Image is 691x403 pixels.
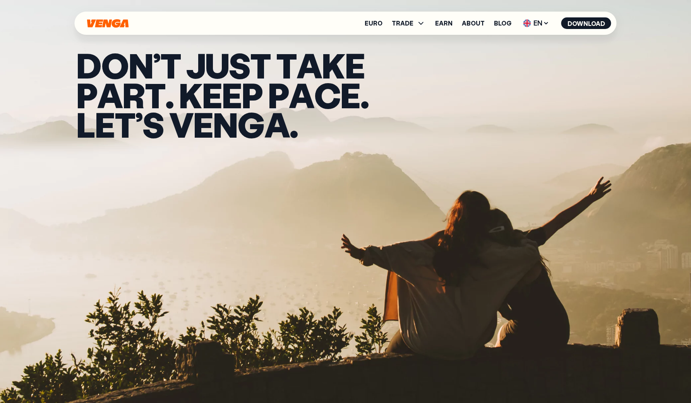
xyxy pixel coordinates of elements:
[165,80,173,110] span: .
[145,80,165,110] span: t
[222,80,242,110] span: e
[392,20,413,26] span: TRADE
[153,50,160,80] span: ’
[360,80,369,110] span: .
[250,50,271,80] span: t
[268,80,289,110] span: p
[229,50,250,80] span: s
[297,50,322,80] span: a
[95,109,115,139] span: e
[169,109,193,139] span: v
[213,109,237,139] span: n
[242,80,262,110] span: p
[122,80,145,110] span: r
[322,50,345,80] span: k
[462,20,485,26] a: About
[205,50,229,80] span: u
[86,19,130,28] svg: Home
[494,20,511,26] a: Blog
[561,17,611,29] button: Download
[135,109,142,139] span: ’
[237,109,264,139] span: g
[314,80,340,110] span: c
[290,109,298,139] span: .
[129,50,153,80] span: N
[160,50,181,80] span: t
[435,20,453,26] a: Earn
[345,50,365,80] span: e
[115,109,135,139] span: t
[202,80,222,110] span: e
[392,19,426,28] span: TRADE
[264,109,290,139] span: a
[142,109,164,139] span: s
[523,19,531,27] img: flag-uk
[521,17,552,29] span: EN
[276,50,297,80] span: t
[76,80,97,110] span: p
[97,80,122,110] span: a
[101,50,129,80] span: O
[340,80,360,110] span: e
[193,109,213,139] span: e
[289,80,314,110] span: a
[186,50,205,80] span: j
[76,109,95,139] span: L
[365,20,382,26] a: Euro
[179,80,202,110] span: K
[76,50,101,80] span: D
